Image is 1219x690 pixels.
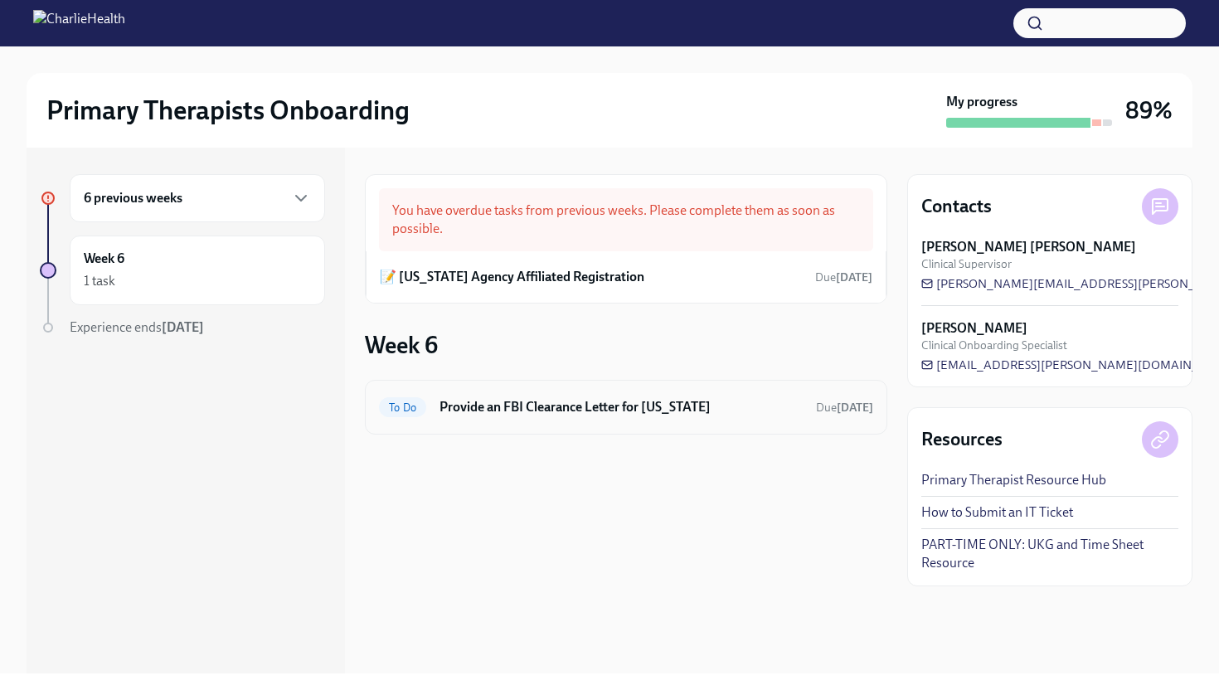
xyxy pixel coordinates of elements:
h6: 6 previous weeks [84,189,182,207]
strong: [DATE] [836,270,872,284]
a: PART-TIME ONLY: UKG and Time Sheet Resource [921,536,1178,572]
a: Primary Therapist Resource Hub [921,471,1106,489]
span: Due [816,401,873,415]
span: Clinical Onboarding Specialist [921,338,1067,353]
span: To Do [379,401,426,414]
a: To DoProvide an FBI Clearance Letter for [US_STATE]Due[DATE] [379,394,873,420]
h6: 📝 [US_STATE] Agency Affiliated Registration [380,268,644,286]
div: You have overdue tasks from previous weeks. Please complete them as soon as possible. [379,188,873,251]
a: Week 61 task [40,236,325,305]
strong: [DATE] [837,401,873,415]
span: August 11th, 2025 09:00 [815,270,872,285]
span: Due [815,270,872,284]
h3: 89% [1125,95,1173,125]
strong: [PERSON_NAME] [PERSON_NAME] [921,238,1136,256]
h3: Week 6 [365,330,438,360]
div: 1 task [84,272,115,290]
h6: Provide an FBI Clearance Letter for [US_STATE] [440,398,803,416]
h4: Contacts [921,194,992,219]
strong: [PERSON_NAME] [921,319,1027,338]
strong: [DATE] [162,319,204,335]
span: Clinical Supervisor [921,256,1012,272]
h6: Week 6 [84,250,124,268]
a: How to Submit an IT Ticket [921,503,1073,522]
img: CharlieHealth [33,10,125,36]
h4: Resources [921,427,1003,452]
span: September 11th, 2025 09:00 [816,400,873,415]
div: 6 previous weeks [70,174,325,222]
strong: My progress [946,93,1017,111]
a: 📝 [US_STATE] Agency Affiliated RegistrationDue[DATE] [380,265,872,289]
span: Experience ends [70,319,204,335]
h2: Primary Therapists Onboarding [46,94,410,127]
